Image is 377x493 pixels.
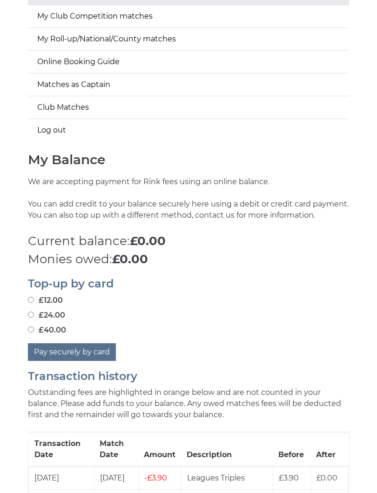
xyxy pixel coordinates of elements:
input: £12.00 [28,297,34,303]
a: Log out [28,120,349,142]
td: [DATE] [94,467,138,490]
a: My Club Competition matches [28,6,349,28]
a: Online Booking Guide [28,51,349,73]
p: Monies owed: [28,251,349,269]
input: £40.00 [28,327,34,333]
a: Matches as Captain [28,74,349,96]
label: £40.00 [28,325,66,336]
a: My Roll-up/National/County matches [28,28,349,51]
p: We are accepting payment for Rink fees using an online balance. You can add credit to your balanc... [28,177,349,233]
p: Outstanding fees are highlighted in orange below and are not counted in your balance. Please add ... [28,387,349,421]
label: £24.00 [28,310,65,321]
td: [DATE] [29,467,94,490]
th: Amount [138,433,181,467]
span: £3.90 [279,474,299,483]
strong: £0.00 [130,234,166,249]
label: £12.00 [28,295,63,306]
p: Current balance: [28,233,349,251]
strong: £0.00 [112,252,148,267]
td: Leagues Triples [181,467,273,490]
button: Pay securely by card [28,344,116,361]
span: £0.00 [316,474,337,483]
h2: Top-up by card [28,278,349,290]
h1: My Balance [28,153,349,167]
th: Match Date [94,433,138,467]
span: £3.90 [144,474,167,483]
h2: Transaction history [28,371,349,383]
th: Transaction Date [29,433,94,467]
th: Before [273,433,310,467]
th: After [310,433,348,467]
input: £24.00 [28,312,34,318]
th: Description [181,433,273,467]
a: Club Matches [28,97,349,119]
